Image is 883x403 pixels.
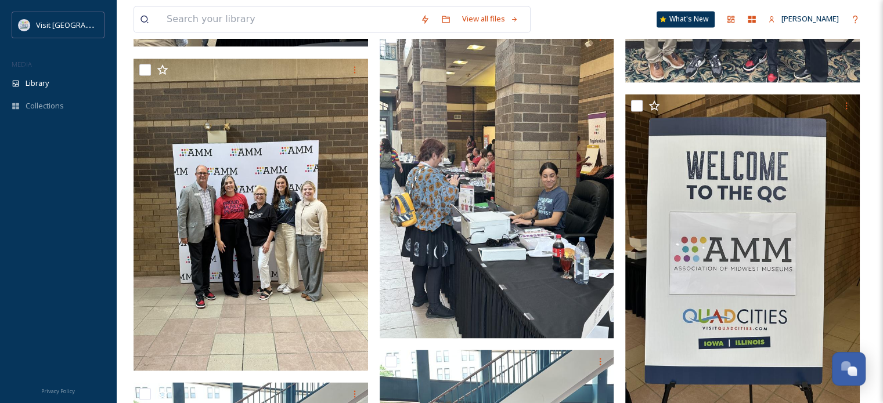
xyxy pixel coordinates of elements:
[762,8,845,30] a: [PERSON_NAME]
[781,13,839,24] span: [PERSON_NAME]
[380,26,614,337] img: 74CD21EA-0887-4C16-B6B7-EDD621FDE7E0.jpeg
[41,383,75,397] a: Privacy Policy
[12,60,32,68] span: MEDIA
[456,8,524,30] a: View all files
[19,19,30,31] img: QCCVB_VISIT_vert_logo_4c_tagline_122019.svg
[26,78,49,89] span: Library
[161,6,415,32] input: Search your library
[41,387,75,395] span: Privacy Policy
[832,352,866,386] button: Open Chat
[657,11,715,27] a: What's New
[36,19,126,30] span: Visit [GEOGRAPHIC_DATA]
[26,100,64,111] span: Collections
[134,59,368,371] img: 3763C661-5D58-40DF-8A70-B011C1CAD376.jpeg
